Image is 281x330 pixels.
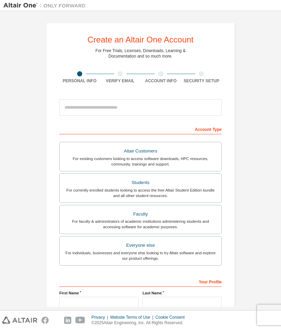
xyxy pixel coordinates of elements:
[143,290,222,296] label: Last Name
[64,187,217,198] div: For currently enrolled students looking to access the free Altair Student Edition bundle and all ...
[59,123,222,134] div: Account Type
[64,178,217,187] div: Students
[59,78,100,84] div: Personal Info
[87,36,194,44] div: Create an Altair One Account
[59,276,222,287] div: Your Profile
[140,78,181,84] div: Account Info
[64,146,217,156] div: Altair Customers
[75,317,85,324] img: youtube.svg
[64,317,71,324] img: linkedin.svg
[64,241,217,250] div: Everyone else
[110,315,155,320] div: Website Terms of Use
[91,320,189,326] p: © 2025 Altair Engineering, Inc. All Rights Reserved.
[59,290,138,296] label: First Name
[181,78,222,84] div: Security Setup
[64,219,217,230] div: For faculty & administrators of academic institutions administering students and accessing softwa...
[3,2,89,9] img: Altair One
[64,156,217,167] div: For existing customers looking to access software downloads, HPC resources, community, trainings ...
[41,317,49,324] img: facebook.svg
[91,315,110,320] div: Privacy
[2,317,37,324] img: altair_logo.svg
[64,250,217,261] div: For individuals, businesses and everyone else looking to try Altair software and explore our prod...
[155,315,188,320] div: Cookie Consent
[64,209,217,219] div: Faculty
[96,48,186,59] div: For Free Trials, Licenses, Downloads, Learning & Documentation and so much more.
[100,78,141,84] div: Verify Email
